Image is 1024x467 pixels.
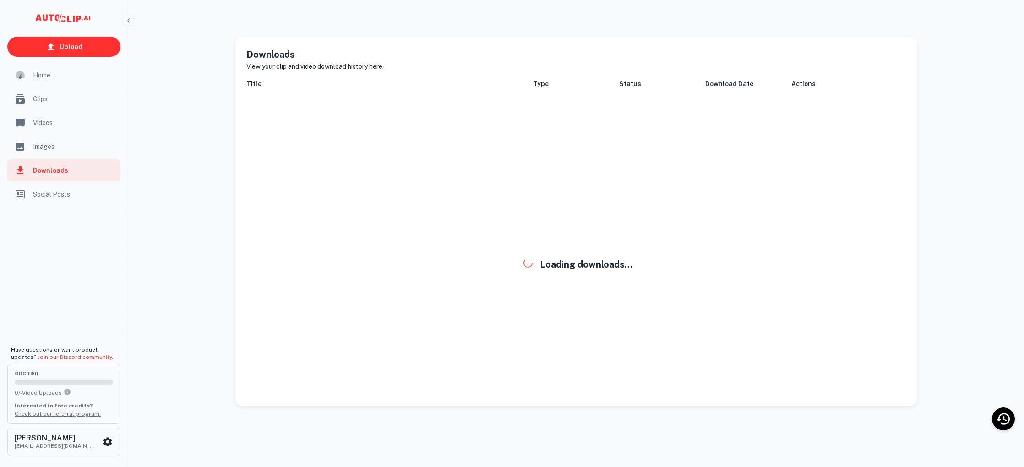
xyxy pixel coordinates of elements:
[619,79,705,89] h6: Status
[60,42,82,52] p: Upload
[7,112,120,134] a: Videos
[15,371,113,376] span: org Tier
[705,79,791,89] h6: Download Date
[15,434,97,442] h6: [PERSON_NAME]
[7,428,120,456] button: [PERSON_NAME][EMAIL_ADDRESS][DOMAIN_NAME]
[64,388,71,396] svg: You can upload 0 videos per month on the org tier. Upgrade to upload more.
[246,61,906,71] p: View your clip and video download history here.
[7,136,120,158] a: Images
[15,411,101,417] a: Check out our referral program.
[992,407,1015,430] div: Recent Activity
[791,79,906,89] h6: Actions
[533,79,619,89] h6: Type
[33,165,115,176] span: Downloads
[7,364,120,423] button: orgTier0/-Video UploadsYou can upload 0 videos per month on the org tier. Upgrade to upload more....
[15,442,97,450] p: [EMAIL_ADDRESS][DOMAIN_NAME]
[33,142,115,152] span: Images
[7,64,120,86] a: Home
[38,354,113,360] a: Join our Discord community.
[246,79,533,89] h6: Title
[7,37,120,57] a: Upload
[7,159,120,181] a: Downloads
[33,189,115,199] span: Social Posts
[33,118,115,128] span: Videos
[11,346,113,360] span: Have questions or want product updates?
[246,258,906,271] h5: Loading downloads...
[15,388,113,397] p: 0 / - Video Uploads
[33,70,115,80] span: Home
[7,88,120,110] a: Clips
[246,48,906,61] h5: Downloads
[15,401,113,410] p: Interested in free credits?
[7,183,120,205] a: Social Posts
[33,94,115,104] span: Clips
